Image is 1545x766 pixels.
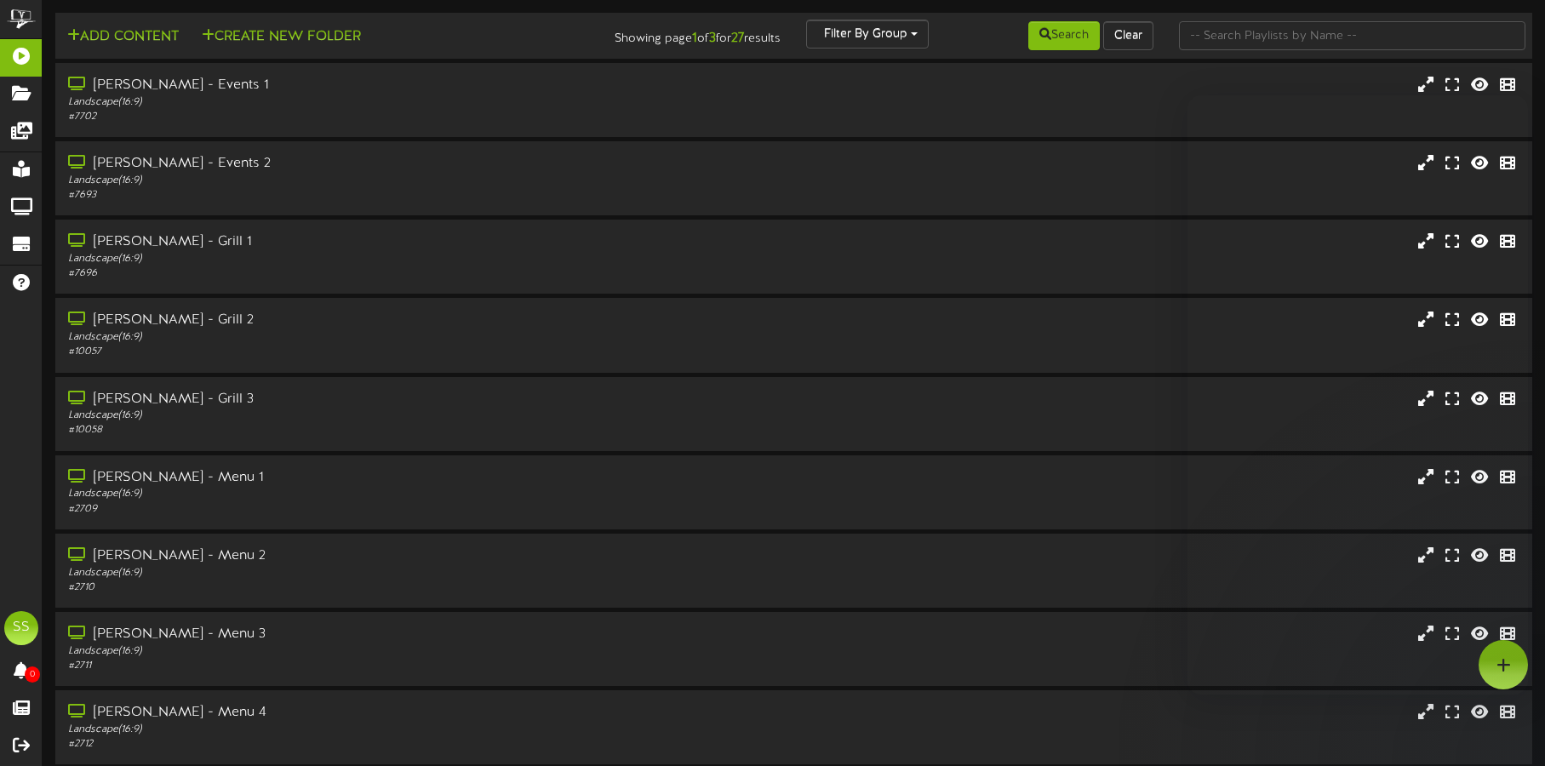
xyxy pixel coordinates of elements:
[68,625,658,644] div: [PERSON_NAME] - Menu 3
[68,546,658,566] div: [PERSON_NAME] - Menu 2
[68,737,658,752] div: # 2712
[68,723,658,737] div: Landscape ( 16:9 )
[68,345,658,359] div: # 10057
[68,252,658,266] div: Landscape ( 16:9 )
[68,502,658,517] div: # 2709
[68,566,658,580] div: Landscape ( 16:9 )
[68,423,658,437] div: # 10058
[1028,21,1100,50] button: Search
[68,703,658,723] div: [PERSON_NAME] - Menu 4
[25,666,40,683] span: 0
[68,154,658,174] div: [PERSON_NAME] - Events 2
[197,26,366,48] button: Create New Folder
[1487,708,1528,749] iframe: Intercom live chat
[1103,21,1153,50] button: Clear
[806,20,929,49] button: Filter By Group
[68,311,658,330] div: [PERSON_NAME] - Grill 2
[68,266,658,281] div: # 7696
[68,76,658,95] div: [PERSON_NAME] - Events 1
[4,611,38,645] div: SS
[68,174,658,188] div: Landscape ( 16:9 )
[68,409,658,423] div: Landscape ( 16:9 )
[68,468,658,488] div: [PERSON_NAME] - Menu 1
[68,110,658,124] div: # 7702
[68,487,658,501] div: Landscape ( 16:9 )
[68,95,658,110] div: Landscape ( 16:9 )
[709,31,716,46] strong: 3
[692,31,697,46] strong: 1
[68,659,658,673] div: # 2711
[1187,95,1528,695] iframe: Intercom live chat
[1179,21,1525,50] input: -- Search Playlists by Name --
[68,232,658,252] div: [PERSON_NAME] - Grill 1
[62,26,184,48] button: Add Content
[546,20,793,49] div: Showing page of for results
[68,580,658,595] div: # 2710
[68,188,658,203] div: # 7693
[68,330,658,345] div: Landscape ( 16:9 )
[68,644,658,659] div: Landscape ( 16:9 )
[68,390,658,409] div: [PERSON_NAME] - Grill 3
[731,31,744,46] strong: 27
